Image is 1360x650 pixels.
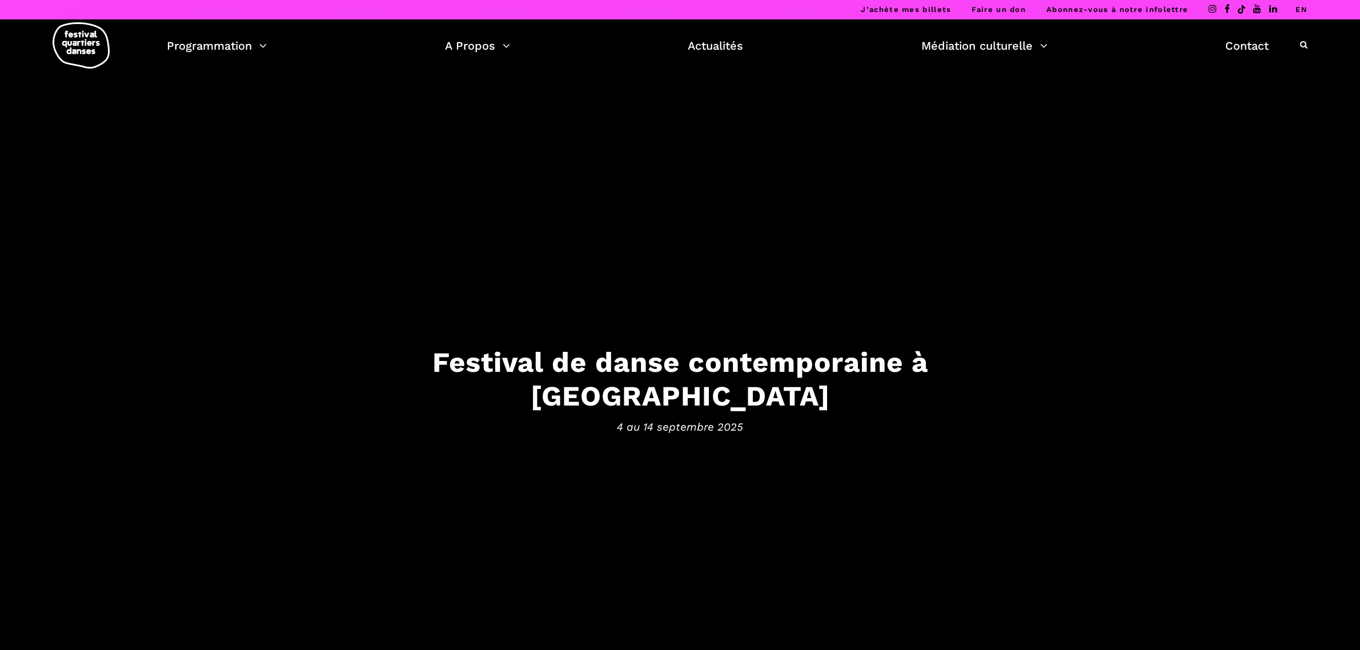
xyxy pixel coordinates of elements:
[972,5,1026,14] a: Faire un don
[1046,5,1188,14] a: Abonnez-vous à notre infolettre
[326,346,1034,413] h3: Festival de danse contemporaine à [GEOGRAPHIC_DATA]
[861,5,951,14] a: J’achète mes billets
[921,36,1048,55] a: Médiation culturelle
[688,36,743,55] a: Actualités
[445,36,510,55] a: A Propos
[326,418,1034,435] span: 4 au 14 septembre 2025
[1295,5,1307,14] a: EN
[1225,36,1269,55] a: Contact
[167,36,267,55] a: Programmation
[53,22,110,69] img: logo-fqd-med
